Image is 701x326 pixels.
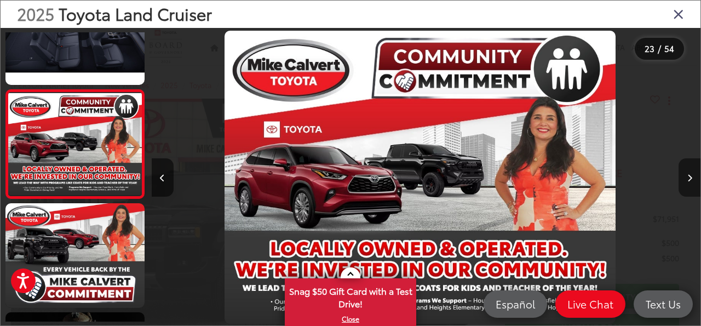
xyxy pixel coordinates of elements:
[645,42,654,54] span: 23
[17,2,54,25] span: 2025
[146,31,694,324] div: 2025 Toyota Land Cruiser Land Cruiser 22
[152,158,174,197] button: Previous image
[562,297,619,311] span: Live Chat
[59,2,212,25] span: Toyota Land Cruiser
[225,31,616,324] img: 2025 Toyota Land Cruiser Land Cruiser
[673,7,684,21] i: Close gallery
[657,45,662,53] span: /
[634,290,693,318] a: Text Us
[679,158,700,197] button: Next image
[640,297,686,311] span: Text Us
[664,42,674,54] span: 54
[286,279,415,313] span: Snag $50 Gift Card with a Test Drive!
[4,202,146,308] img: 2025 Toyota Land Cruiser Land Cruiser
[490,297,541,311] span: Español
[484,290,547,318] a: Español
[7,93,143,195] img: 2025 Toyota Land Cruiser Land Cruiser
[555,290,625,318] a: Live Chat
